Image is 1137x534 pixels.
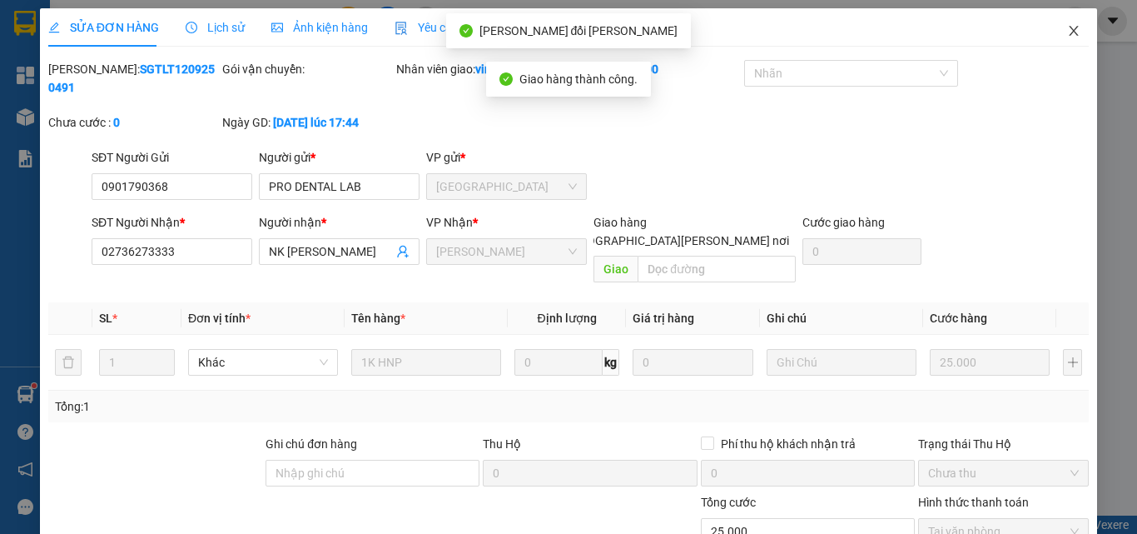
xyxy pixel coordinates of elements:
[537,312,596,325] span: Định lượng
[714,435,862,453] span: Phí thu hộ khách nhận trả
[426,148,587,167] div: VP gửi
[395,22,408,35] img: icon
[48,22,60,33] span: edit
[436,239,577,264] span: Cao Tốc
[603,349,619,376] span: kg
[259,213,420,232] div: Người nhận
[638,256,796,282] input: Dọc đường
[222,113,393,132] div: Ngày GD:
[570,60,741,78] div: Cước rồi :
[188,312,251,325] span: Đơn vị tính
[760,302,923,335] th: Ghi chú
[479,24,678,37] span: [PERSON_NAME] đổi [PERSON_NAME]
[483,437,521,451] span: Thu Hộ
[1067,24,1080,37] span: close
[593,256,638,282] span: Giao
[222,60,393,78] div: Gói vận chuyển:
[918,496,1029,509] label: Hình thức thanh toán
[186,21,245,34] span: Lịch sử
[48,21,159,34] span: SỬA ĐƠN HÀNG
[113,116,120,129] b: 0
[499,72,513,86] span: check-circle
[633,312,694,325] span: Giá trị hàng
[99,312,112,325] span: SL
[266,437,357,451] label: Ghi chú đơn hàng
[396,60,567,78] div: Nhân viên giao:
[55,349,82,376] button: delete
[593,216,647,229] span: Giao hàng
[271,22,283,33] span: picture
[351,312,405,325] span: Tên hàng
[802,238,921,265] input: Cước giao hàng
[475,62,532,76] b: vinhcan.tlt
[930,312,987,325] span: Cước hàng
[633,349,752,376] input: 0
[48,113,219,132] div: Chưa cước :
[1063,349,1082,376] button: plus
[562,232,796,250] span: [GEOGRAPHIC_DATA][PERSON_NAME] nơi
[351,349,501,376] input: VD: Bàn, Ghế
[1050,8,1097,55] button: Close
[259,148,420,167] div: Người gửi
[459,24,473,37] span: check-circle
[928,461,1079,486] span: Chưa thu
[55,397,440,416] div: Tổng: 1
[918,435,1089,453] div: Trạng thái Thu Hộ
[802,216,885,229] label: Cước giao hàng
[198,350,328,375] span: Khác
[436,174,577,199] span: Sài Gòn
[92,213,252,232] div: SĐT Người Nhận
[395,21,570,34] span: Yêu cầu xuất hóa đơn điện tử
[271,21,368,34] span: Ảnh kiện hàng
[767,349,916,376] input: Ghi Chú
[426,216,473,229] span: VP Nhận
[701,496,756,509] span: Tổng cước
[266,460,479,487] input: Ghi chú đơn hàng
[186,22,197,33] span: clock-circle
[396,245,410,258] span: user-add
[48,60,219,97] div: [PERSON_NAME]:
[519,72,638,86] span: Giao hàng thành công.
[930,349,1050,376] input: 0
[92,148,252,167] div: SĐT Người Gửi
[273,116,359,129] b: [DATE] lúc 17:44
